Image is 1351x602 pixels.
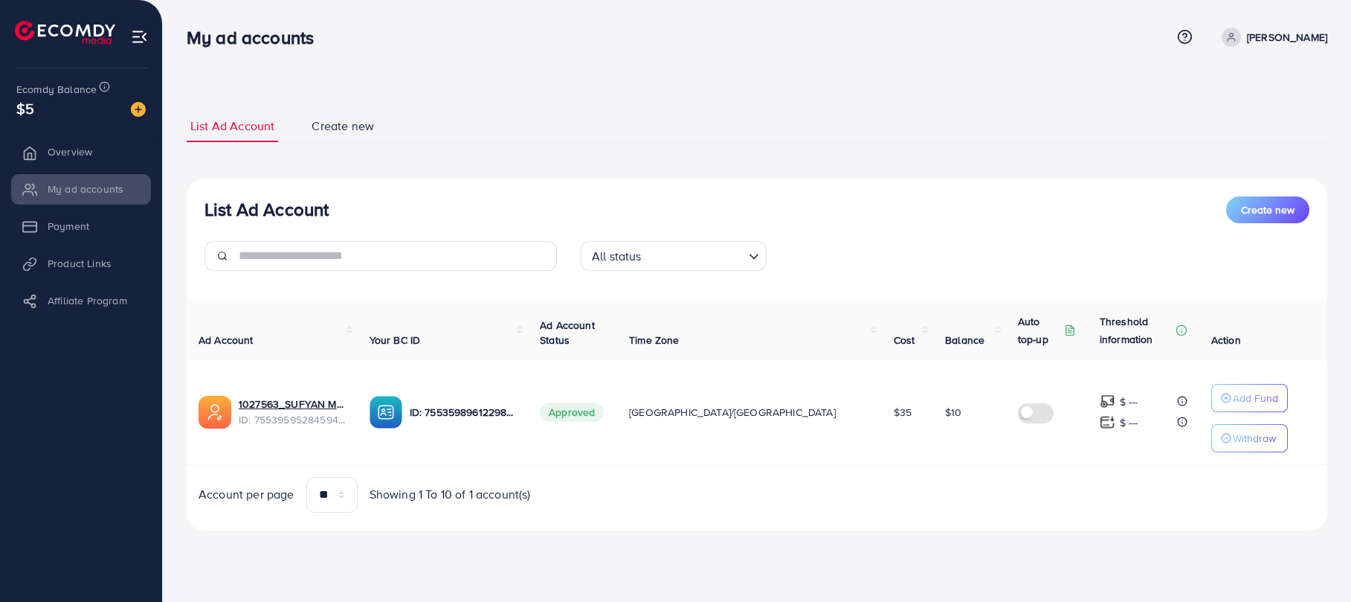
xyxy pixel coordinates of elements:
span: Showing 1 To 10 of 1 account(s) [370,486,531,503]
span: Ecomdy Balance [16,82,97,97]
span: Balance [945,333,984,348]
span: Action [1211,333,1241,348]
a: [PERSON_NAME] [1216,28,1327,47]
span: All status [589,246,645,267]
p: $ --- [1120,414,1138,432]
img: ic-ads-acc.e4c84228.svg [199,396,231,429]
span: $35 [894,405,912,420]
img: menu [131,28,148,45]
button: Withdraw [1211,424,1288,452]
span: Ad Account Status [540,318,595,348]
button: Create new [1226,196,1309,223]
p: Add Fund [1233,389,1278,407]
p: ID: 7553598961229856785 [410,403,517,421]
span: Your BC ID [370,333,421,348]
img: top-up amount [1100,394,1115,409]
div: <span class='underline'>1027563_SUFYAN MANSHA_1758793344377</span></br>7553959528459452424 [239,397,346,427]
span: Account per page [199,486,294,503]
img: ic-ba-acc.ded83a64.svg [370,396,402,429]
p: $ --- [1120,393,1138,411]
p: Auto top-up [1018,313,1061,348]
span: $5 [16,97,34,119]
span: $10 [945,405,961,420]
h3: My ad accounts [187,27,326,48]
span: [GEOGRAPHIC_DATA]/[GEOGRAPHIC_DATA] [629,405,836,420]
p: [PERSON_NAME] [1247,28,1327,46]
span: List Ad Account [190,118,274,135]
input: Search for option [646,243,743,267]
p: Withdraw [1233,429,1276,447]
span: Approved [540,403,604,422]
span: Create new [312,118,374,135]
img: top-up amount [1100,414,1115,430]
button: Add Fund [1211,384,1288,412]
img: image [131,102,146,117]
img: logo [15,21,115,44]
span: ID: 7553959528459452424 [239,412,346,427]
h3: List Ad Account [204,199,329,220]
div: Search for option [581,241,767,271]
span: Create new [1241,202,1294,217]
span: Time Zone [629,333,679,348]
span: Ad Account [199,333,254,348]
span: Cost [894,333,915,348]
p: Threshold information [1100,313,1173,348]
a: 1027563_SUFYAN MANSHA_1758793344377 [239,397,346,412]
